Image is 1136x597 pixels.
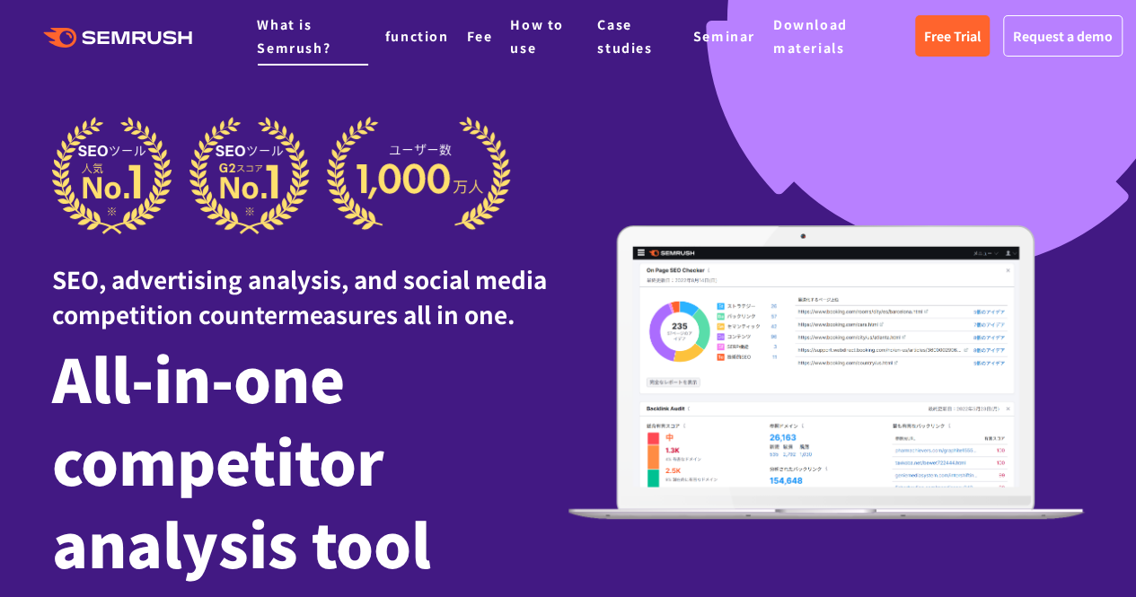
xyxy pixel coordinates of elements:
[52,334,345,420] font: All-in-one
[1013,27,1113,45] font: Request a demo
[52,417,431,585] font: competitor analysis tool
[385,27,449,45] a: function
[773,15,848,57] a: Download materials
[597,15,652,57] a: Case studies
[466,27,492,45] a: Fee
[52,262,547,330] font: SEO, advertising analysis, and social media competition countermeasures all in one.
[1003,15,1123,57] a: Request a demo
[693,27,755,45] a: Seminar
[924,27,981,45] font: Free Trial
[510,15,564,57] a: How to use
[915,15,990,57] a: Free Trial
[257,15,330,57] a: What is Semrush?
